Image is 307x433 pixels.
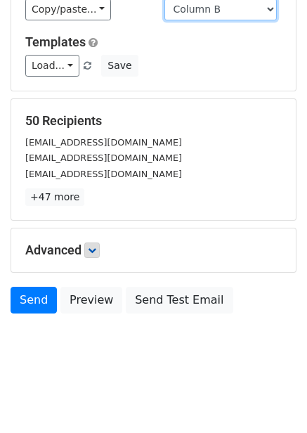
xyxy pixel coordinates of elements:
a: Send [11,287,57,314]
iframe: Chat Widget [237,366,307,433]
h5: 50 Recipients [25,113,282,129]
h5: Advanced [25,243,282,258]
small: [EMAIL_ADDRESS][DOMAIN_NAME] [25,153,182,163]
a: Preview [60,287,122,314]
a: Load... [25,55,79,77]
small: [EMAIL_ADDRESS][DOMAIN_NAME] [25,169,182,179]
a: +47 more [25,188,84,206]
a: Templates [25,34,86,49]
a: Send Test Email [126,287,233,314]
button: Save [101,55,138,77]
small: [EMAIL_ADDRESS][DOMAIN_NAME] [25,137,182,148]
